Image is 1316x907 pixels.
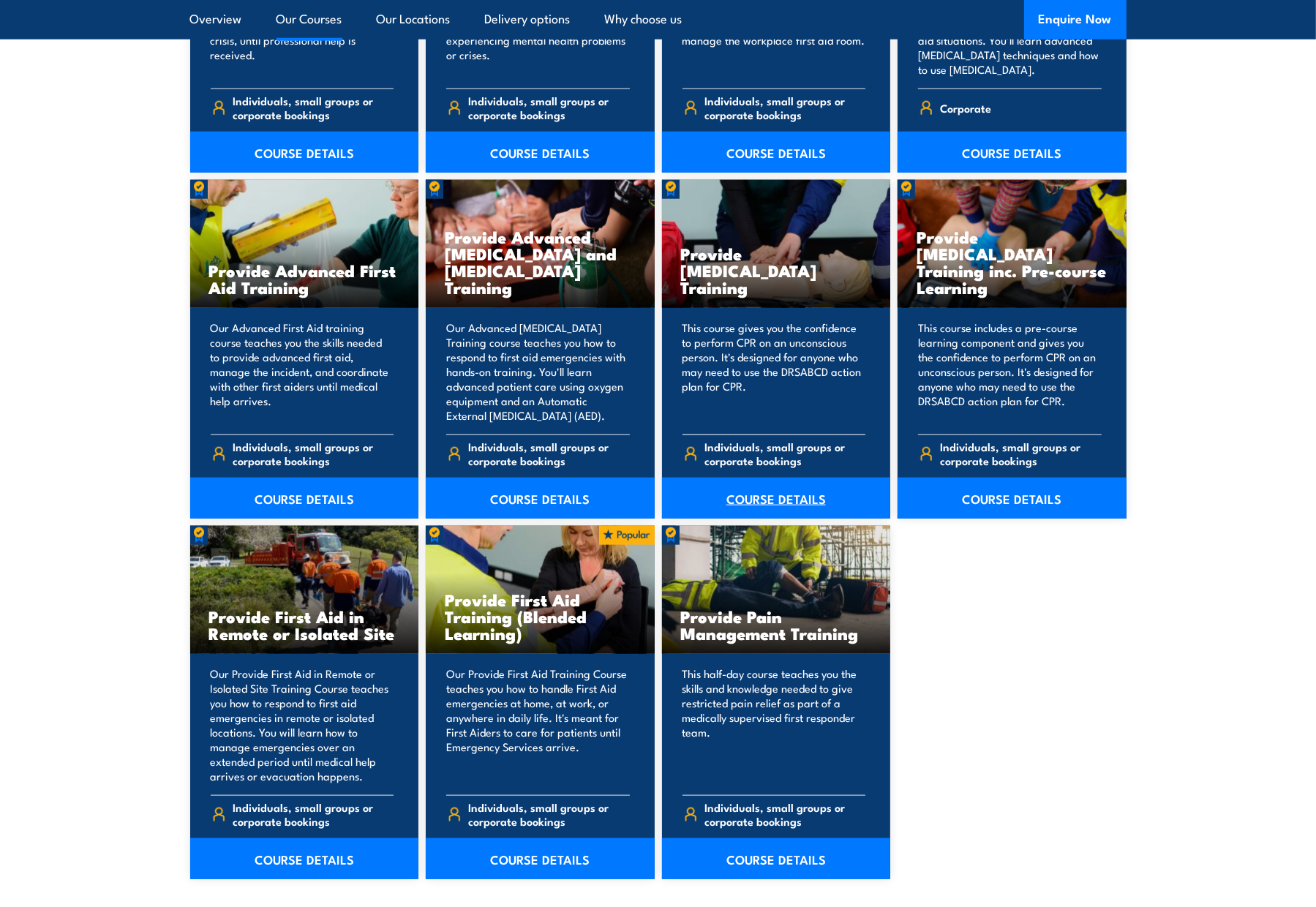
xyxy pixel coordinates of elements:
span: Individuals, small groups or corporate bookings [233,440,394,467]
p: This course gives you the confidence to perform CPR on an unconscious person. It's designed for a... [683,320,866,423]
span: Individuals, small groups or corporate bookings [233,94,394,121]
p: Our Provide First Aid Training Course teaches you how to handle First Aid emergencies at home, at... [446,666,630,783]
span: Individuals, small groups or corporate bookings [469,94,630,121]
span: Individuals, small groups or corporate bookings [704,800,865,828]
h3: Provide [MEDICAL_DATA] Training [681,245,872,296]
a: COURSE DETAILS [426,132,655,173]
span: Individuals, small groups or corporate bookings [704,440,865,467]
p: Our Advanced First Aid training course teaches you the skills needed to provide advanced first ai... [211,320,394,423]
a: COURSE DETAILS [898,132,1127,173]
a: COURSE DETAILS [898,478,1127,519]
span: Individuals, small groups or corporate bookings [469,800,630,828]
span: Individuals, small groups or corporate bookings [233,800,394,828]
h3: Provide Pain Management Training [681,608,872,641]
a: COURSE DETAILS [190,838,419,879]
p: This course includes a pre-course learning component and gives you the confidence to perform CPR ... [918,320,1102,423]
span: Individuals, small groups or corporate bookings [941,440,1102,467]
h3: Provide Advanced First Aid Training [209,262,400,296]
a: COURSE DETAILS [662,132,891,173]
p: This half-day course teaches you the skills and knowledge needed to give restricted pain relief a... [683,666,866,783]
p: Our Provide First Aid in Remote or Isolated Site Training Course teaches you how to respond to fi... [211,666,394,783]
a: COURSE DETAILS [190,132,419,173]
a: COURSE DETAILS [426,478,655,519]
h3: Provide First Aid Training (Blended Learning) [445,591,636,641]
span: Individuals, small groups or corporate bookings [469,440,630,467]
a: COURSE DETAILS [662,478,891,519]
a: COURSE DETAILS [662,838,891,879]
h3: Provide Advanced [MEDICAL_DATA] and [MEDICAL_DATA] Training [445,228,636,296]
a: COURSE DETAILS [426,838,655,879]
h3: Provide First Aid in Remote or Isolated Site [209,608,400,641]
h3: Provide [MEDICAL_DATA] Training inc. Pre-course Learning [917,228,1108,296]
a: COURSE DETAILS [190,478,419,519]
span: Individuals, small groups or corporate bookings [704,94,865,121]
span: Corporate [941,97,992,119]
p: Our Advanced [MEDICAL_DATA] Training course teaches you how to respond to first aid emergencies w... [446,320,630,423]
